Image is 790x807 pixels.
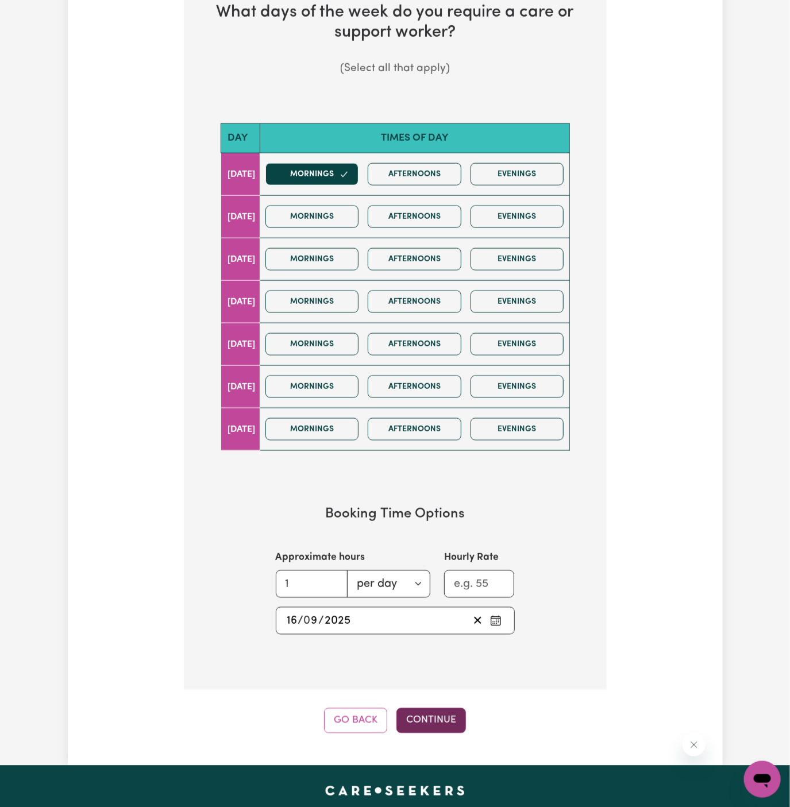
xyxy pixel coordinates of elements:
button: Evenings [471,248,564,271]
td: [DATE] [221,366,260,408]
td: [DATE] [221,238,260,281]
input: ---- [325,612,352,630]
button: Afternoons [368,291,461,313]
button: Evenings [471,291,564,313]
span: Need any help? [7,8,70,17]
a: Careseekers home page [325,786,465,796]
p: (Select all that apply) [202,61,588,78]
button: Mornings [265,291,359,313]
input: -- [287,612,298,630]
button: Mornings [265,418,359,441]
button: Mornings [265,206,359,228]
iframe: Close message [683,733,706,756]
button: Mornings [265,333,359,356]
h2: What days of the week do you require a care or support worker? [202,3,588,43]
td: [DATE] [221,408,260,451]
span: / [319,615,325,627]
button: Clear start date [469,612,487,630]
h3: Booking Time Options [221,506,570,523]
button: Afternoons [368,248,461,271]
button: Go Back [324,708,387,733]
button: Evenings [471,163,564,186]
td: [DATE] [221,281,260,323]
span: 0 [304,615,311,627]
td: [DATE] [221,323,260,366]
button: Afternoons [368,163,461,186]
button: Pick an approximate start date [487,612,505,630]
button: Mornings [265,248,359,271]
button: Mornings [265,376,359,398]
th: Day [221,123,260,153]
iframe: Button to launch messaging window [744,761,781,798]
button: Afternoons [368,333,461,356]
input: -- [305,612,319,630]
label: Approximate hours [276,550,365,565]
input: e.g. 55 [444,570,515,598]
button: Evenings [471,206,564,228]
button: Afternoons [368,418,461,441]
span: / [298,615,304,627]
button: Afternoons [368,206,461,228]
button: Evenings [471,333,564,356]
button: Evenings [471,418,564,441]
label: Hourly Rate [444,550,499,565]
td: [DATE] [221,196,260,238]
button: Continue [396,708,466,733]
input: e.g. 2.5 [276,570,348,598]
th: Times of day [260,123,569,153]
button: Evenings [471,376,564,398]
button: Mornings [265,163,359,186]
button: Afternoons [368,376,461,398]
td: [DATE] [221,153,260,196]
